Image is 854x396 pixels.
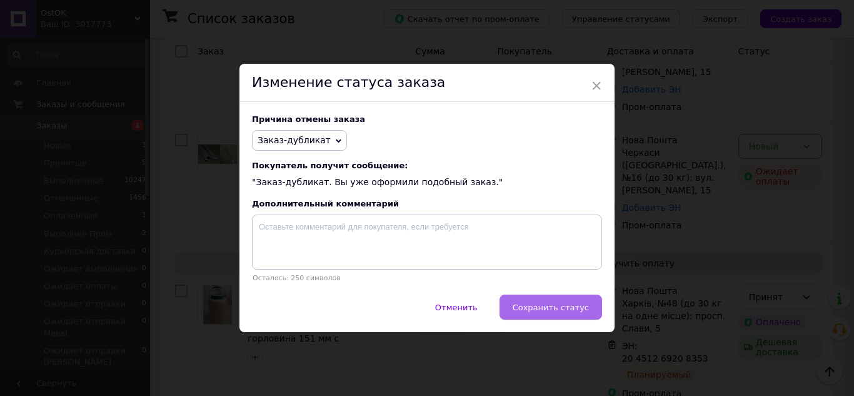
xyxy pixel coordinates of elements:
[252,114,602,124] div: Причина отмены заказа
[422,295,491,320] button: Отменить
[239,64,615,102] div: Изменение статуса заказа
[500,295,602,320] button: Сохранить статус
[252,161,602,170] span: Покупатель получит сообщение:
[252,161,602,189] div: "Заказ-дубликат. Вы уже оформили подобный заказ."
[252,199,602,208] div: Дополнительный комментарий
[435,303,478,312] span: Отменить
[591,75,602,96] span: ×
[252,274,602,282] p: Осталось: 250 символов
[258,135,331,145] span: Заказ-дубликат
[513,303,589,312] span: Сохранить статус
